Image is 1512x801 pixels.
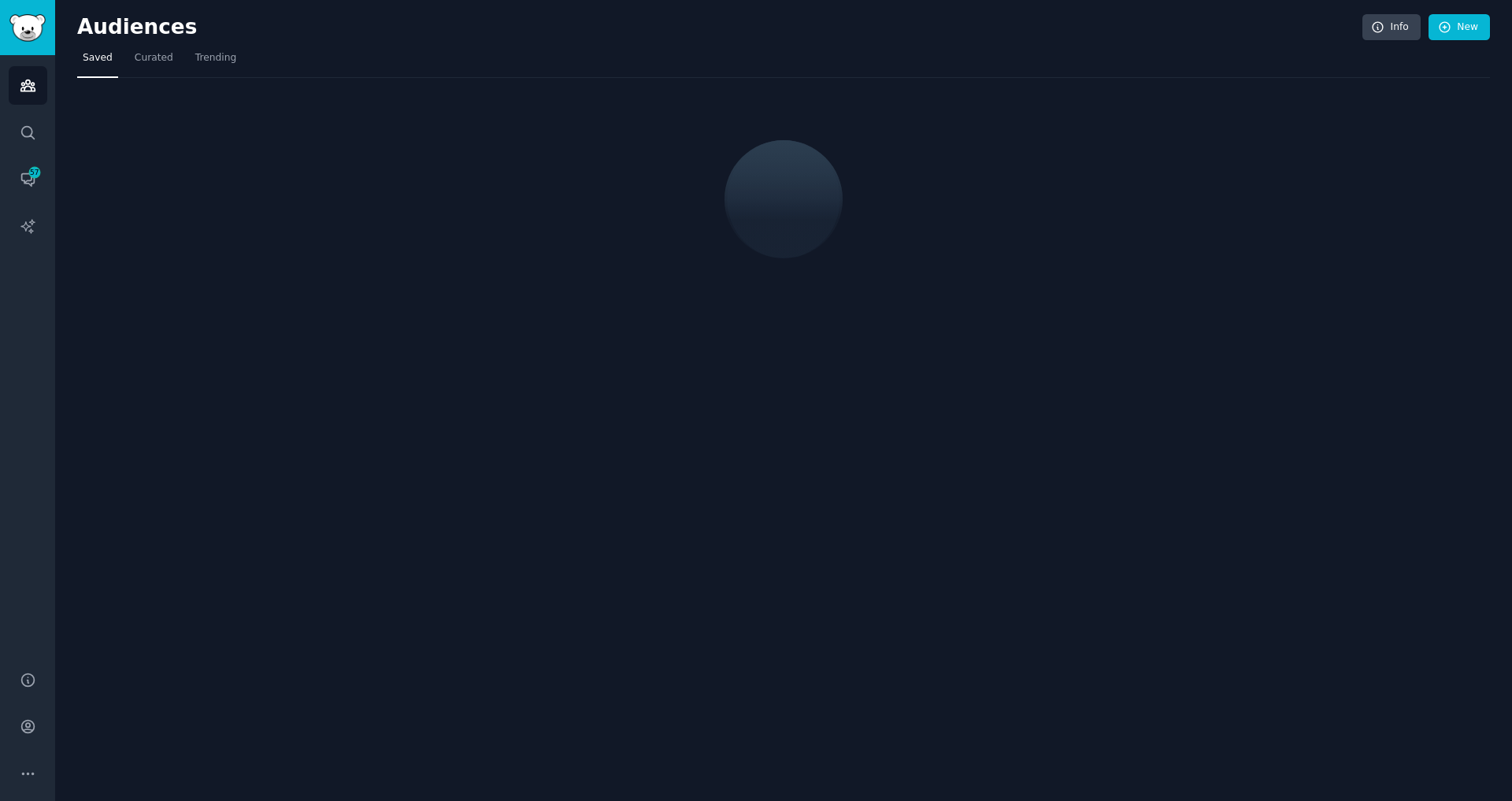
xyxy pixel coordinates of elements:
[28,167,42,178] span: 57
[83,51,113,65] span: Saved
[1362,14,1421,41] a: Info
[195,51,236,65] span: Trending
[190,46,242,78] a: Trending
[9,14,46,42] img: GummySearch logo
[77,15,1362,40] h2: Audiences
[129,46,179,78] a: Curated
[135,51,173,65] span: Curated
[1429,14,1490,41] a: New
[9,160,47,198] a: 57
[77,46,118,78] a: Saved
